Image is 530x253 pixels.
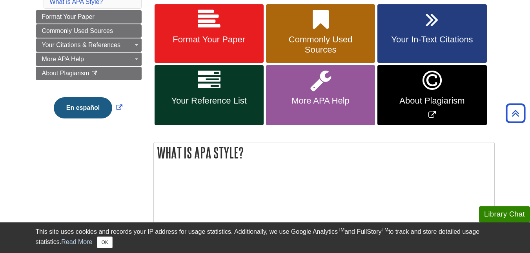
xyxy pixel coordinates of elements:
span: About Plagiarism [42,70,89,76]
span: Format Your Paper [42,13,95,20]
sup: TM [338,227,344,233]
h2: What is APA Style? [154,142,494,163]
span: More APA Help [272,96,369,106]
a: Your Citations & References [36,38,142,52]
span: Your Reference List [160,96,258,106]
a: Link opens in new window [377,65,486,125]
sup: TM [382,227,388,233]
button: Library Chat [479,206,530,222]
a: Commonly Used Sources [36,24,142,38]
span: About Plagiarism [383,96,481,106]
a: Read More [61,238,92,245]
span: Your In-Text Citations [383,35,481,45]
span: Your Citations & References [42,42,120,48]
span: Commonly Used Sources [272,35,369,55]
div: This site uses cookies and records your IP address for usage statistics. Additionally, we use Goo... [36,227,495,248]
span: Format Your Paper [160,35,258,45]
a: About Plagiarism [36,67,142,80]
button: En español [54,97,112,118]
a: Format Your Paper [36,10,142,24]
button: Close [97,237,112,248]
i: This link opens in a new window [91,71,98,76]
a: Back to Top [503,108,528,118]
span: More APA Help [42,56,84,62]
span: Commonly Used Sources [42,27,113,34]
a: Your Reference List [155,65,264,125]
a: More APA Help [266,65,375,125]
a: Your In-Text Citations [377,4,486,63]
a: Format Your Paper [155,4,264,63]
a: Commonly Used Sources [266,4,375,63]
a: Link opens in new window [52,104,124,111]
a: More APA Help [36,53,142,66]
